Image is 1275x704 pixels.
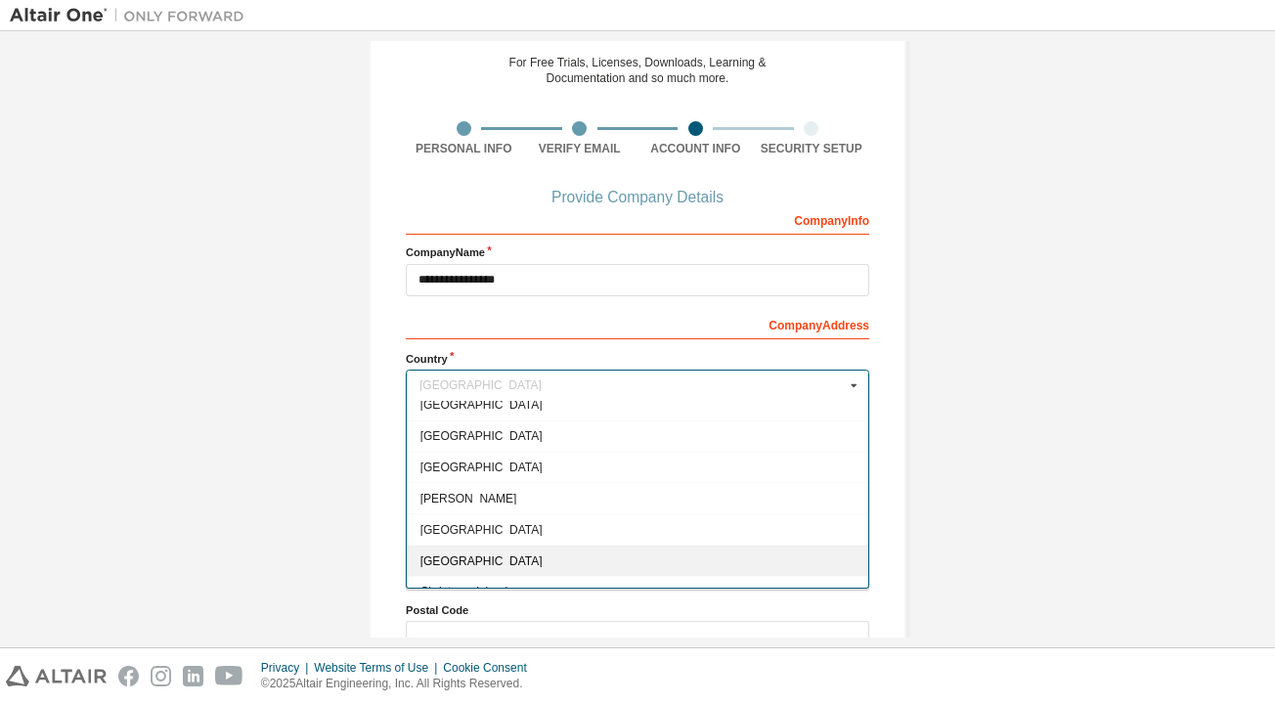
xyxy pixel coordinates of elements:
[420,586,856,597] span: Christmas Island
[486,20,789,43] div: Create an Altair One Account
[10,6,254,25] img: Altair One
[420,430,856,442] span: [GEOGRAPHIC_DATA]
[420,493,856,505] span: [PERSON_NAME]
[406,308,869,339] div: Company Address
[261,660,314,676] div: Privacy
[637,141,754,156] div: Account Info
[443,660,538,676] div: Cookie Consent
[754,141,870,156] div: Security Setup
[215,666,243,686] img: youtube.svg
[420,399,856,411] span: [GEOGRAPHIC_DATA]
[6,666,107,686] img: altair_logo.svg
[118,666,139,686] img: facebook.svg
[406,141,522,156] div: Personal Info
[522,141,638,156] div: Verify Email
[420,524,856,536] span: [GEOGRAPHIC_DATA]
[406,192,869,203] div: Provide Company Details
[420,554,856,566] span: [GEOGRAPHIC_DATA]
[420,462,856,473] span: [GEOGRAPHIC_DATA]
[314,660,443,676] div: Website Terms of Use
[406,244,869,260] label: Company Name
[406,602,869,618] label: Postal Code
[406,351,869,367] label: Country
[406,203,869,235] div: Company Info
[151,666,171,686] img: instagram.svg
[183,666,203,686] img: linkedin.svg
[509,55,767,86] div: For Free Trials, Licenses, Downloads, Learning & Documentation and so much more.
[261,676,539,692] p: © 2025 Altair Engineering, Inc. All Rights Reserved.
